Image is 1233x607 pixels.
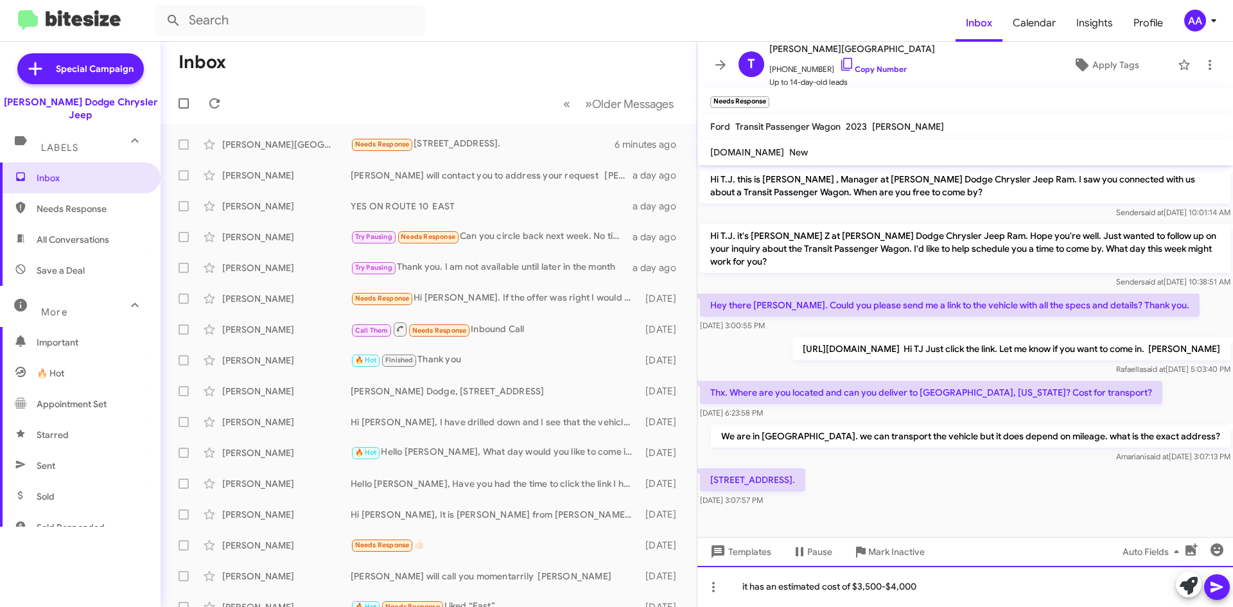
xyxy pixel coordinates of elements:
span: Templates [708,540,771,563]
button: Next [577,91,681,117]
p: We are in [GEOGRAPHIC_DATA]. we can transport the vehicle but it does depend on mileage. what is ... [711,425,1230,448]
button: AA [1173,10,1219,31]
span: Auto Fields [1123,540,1184,563]
div: [PERSON_NAME] [222,385,351,398]
button: Mark Inactive [843,540,935,563]
div: [PERSON_NAME] [222,200,351,213]
span: [PERSON_NAME] [872,121,944,132]
span: » [585,96,592,112]
span: Older Messages [592,97,674,111]
p: Hi T.J. it's [PERSON_NAME] Z at [PERSON_NAME] Dodge Chrysler Jeep Ram. Hope you're well. Just wan... [700,224,1230,273]
span: Pause [807,540,832,563]
div: [PERSON_NAME] [222,539,351,552]
span: Sender [DATE] 10:01:14 AM [1116,207,1230,217]
div: Thank you. I am not available until later in the month [351,260,633,275]
span: More [41,306,67,318]
p: Hey there [PERSON_NAME]. Could you please send me a link to the vehicle with all the specs and de... [700,294,1200,317]
div: Thank you [351,353,639,367]
h1: Inbox [179,52,226,73]
div: [DATE] [639,539,686,552]
div: [PERSON_NAME] [222,261,351,274]
span: [DATE] 6:23:58 PM [700,408,763,418]
a: Profile [1123,4,1173,42]
div: [PERSON_NAME] [222,354,351,367]
span: Sender [DATE] 10:38:51 AM [1116,277,1230,286]
div: [DATE] [639,385,686,398]
span: Needs Response [37,202,146,215]
div: 👍🏻 [351,538,639,552]
div: [STREET_ADDRESS]. [351,137,615,152]
span: Special Campaign [56,62,134,75]
p: Thx. Where are you located and can you deliver to [GEOGRAPHIC_DATA], [US_STATE]? Cost for transport? [700,381,1162,404]
span: [DOMAIN_NAME] [710,146,784,158]
span: Needs Response [355,294,410,303]
span: Ford [710,121,730,132]
div: [DATE] [639,354,686,367]
div: [DATE] [639,323,686,336]
input: Search [155,5,425,36]
div: [DATE] [639,477,686,490]
div: [PERSON_NAME] [222,323,351,336]
p: [STREET_ADDRESS]. [700,468,805,491]
span: Needs Response [355,541,410,549]
span: Mark Inactive [868,540,925,563]
nav: Page navigation example [556,91,681,117]
span: Call Them [355,326,389,335]
span: Sent [37,459,55,472]
span: [DATE] 3:07:57 PM [700,495,763,505]
span: Inbox [956,4,1002,42]
span: 🔥 Hot [355,448,377,457]
span: All Conversations [37,233,109,246]
p: Hi T.J. this is [PERSON_NAME] , Manager at [PERSON_NAME] Dodge Chrysler Jeep Ram. I saw you conne... [700,168,1230,204]
div: YES ON ROUTE 10 EAST [351,200,633,213]
button: Previous [555,91,578,117]
button: Pause [782,540,843,563]
div: [DATE] [639,446,686,459]
span: Needs Response [355,140,410,148]
span: New [789,146,808,158]
div: [PERSON_NAME] Dodge, [STREET_ADDRESS] [351,385,639,398]
div: a day ago [633,231,686,243]
div: Can you circle back next week. No time this week. [351,229,633,244]
span: Starred [37,428,69,441]
div: [PERSON_NAME] [222,477,351,490]
span: Labels [41,142,78,154]
span: Transit Passenger Wagon [735,121,841,132]
span: said at [1141,277,1164,286]
span: Finished [385,356,414,364]
span: Up to 14-day-old leads [769,76,935,89]
div: [PERSON_NAME] [222,416,351,428]
span: Try Pausing [355,263,392,272]
span: T [748,54,755,75]
div: a day ago [633,169,686,182]
div: [DATE] [639,570,686,583]
div: Inbound Call [351,321,639,337]
a: Insights [1066,4,1123,42]
div: [PERSON_NAME] [222,231,351,243]
span: [DATE] 3:00:55 PM [700,321,765,330]
span: Rafaella [DATE] 5:03:40 PM [1116,364,1230,374]
a: Calendar [1002,4,1066,42]
span: said at [1143,364,1166,374]
div: [DATE] [639,292,686,305]
button: Auto Fields [1112,540,1194,563]
div: [PERSON_NAME] [222,508,351,521]
div: 6 minutes ago [615,138,686,151]
div: [DATE] [639,416,686,428]
span: Inbox [37,172,146,184]
a: Special Campaign [17,53,144,84]
p: [URL][DOMAIN_NAME] Hi TJ Just click the link. Let me know if you want to come in. [PERSON_NAME] [792,337,1230,360]
div: [PERSON_NAME] [222,446,351,459]
div: it has an estimated cost of $3,500-$4,000 [697,566,1233,607]
a: Copy Number [839,64,907,74]
span: Sold Responded [37,521,105,534]
span: said at [1141,207,1164,217]
span: 🔥 Hot [355,356,377,364]
div: [PERSON_NAME] will contact you to address your request [PERSON_NAME] [351,169,633,182]
span: Needs Response [401,233,455,241]
div: [PERSON_NAME] [222,570,351,583]
button: Templates [697,540,782,563]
